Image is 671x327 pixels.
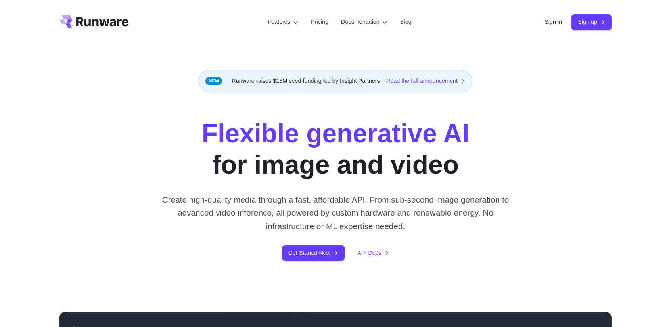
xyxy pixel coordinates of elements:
label: Documentation [341,17,387,27]
a: Read the full announcement [386,76,466,86]
a: Pricing [311,17,328,27]
div: Runware raises $13M seed funding led by Insight Partners [199,70,472,92]
a: Sign up [571,14,612,30]
strong: Flexible generative AI [202,119,469,148]
a: Sign in [544,17,562,27]
h1: for image and video [202,118,469,180]
label: Features [268,17,298,27]
a: API Docs [357,249,389,258]
a: Get Started Now [282,245,345,261]
a: Go to / [59,15,128,28]
a: Blog [400,17,412,27]
p: Create high-quality media through a fast, affordable API. From sub-second image generation to adv... [159,193,512,233]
